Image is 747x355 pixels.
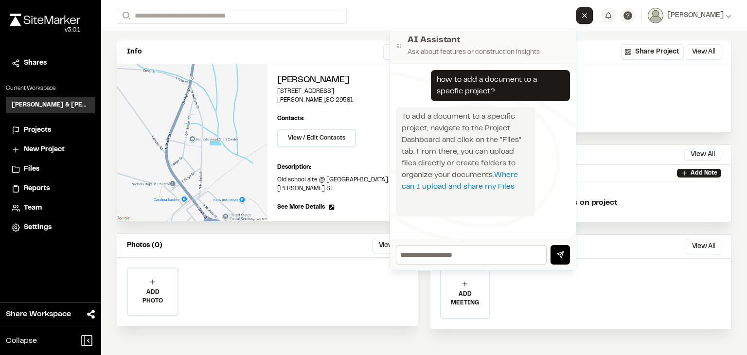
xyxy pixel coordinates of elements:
[667,10,724,21] span: [PERSON_NAME]
[6,335,37,347] span: Collapse
[127,47,142,57] p: Info
[684,149,721,160] button: View All
[686,44,721,60] button: View All
[621,44,684,60] button: Share Project
[438,187,723,218] p: No notes on project
[12,164,89,175] a: Files
[691,169,717,177] p: Add Note
[10,26,80,35] div: Oh geez...please don't...
[441,290,489,307] p: ADD MEETING
[24,58,47,69] span: Shares
[12,222,89,233] a: Settings
[117,8,134,24] button: Search
[277,87,408,96] p: [STREET_ADDRESS]
[648,8,663,23] img: User
[648,8,731,23] button: [PERSON_NAME]
[24,183,50,194] span: Reports
[686,239,721,254] button: View All
[12,144,89,155] a: New Project
[128,288,178,305] p: ADD PHOTO
[277,129,356,147] button: View / Edit Contacts
[408,34,570,47] h2: AI Assistant
[24,222,52,233] span: Settings
[24,125,51,136] span: Projects
[10,14,80,26] img: rebrand.png
[12,101,89,109] h3: [PERSON_NAME] & [PERSON_NAME] Inc.
[277,114,304,123] p: Contacts:
[12,183,89,194] a: Reports
[437,74,564,97] div: how to add a document to a specfic project?
[383,44,408,60] button: Edit
[277,96,408,105] p: [PERSON_NAME] , SC 29581
[277,176,408,193] p: Old school site @ [GEOGRAPHIC_DATA]. & [PERSON_NAME] St.
[12,58,89,69] a: Shares
[402,111,529,193] div: To add a document to a specific project, navigate to the Project Dashboard and click on the "File...
[12,203,89,213] a: Team
[12,125,89,136] a: Projects
[576,7,597,24] div: Close AI AssistantAI AssistantAsk about features or construction insightshow to add a document to...
[24,203,42,213] span: Team
[24,144,65,155] span: New Project
[6,84,95,93] p: Current Workspace
[127,240,162,251] p: Photos (0)
[277,74,408,87] h2: [PERSON_NAME]
[277,203,325,212] span: See More Details
[277,163,408,172] p: Description:
[24,164,39,175] span: Files
[408,47,570,58] p: Ask about features or construction insights
[6,308,71,320] span: Share Workspace
[576,7,593,24] button: Close AI Assistant
[373,238,408,253] button: View All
